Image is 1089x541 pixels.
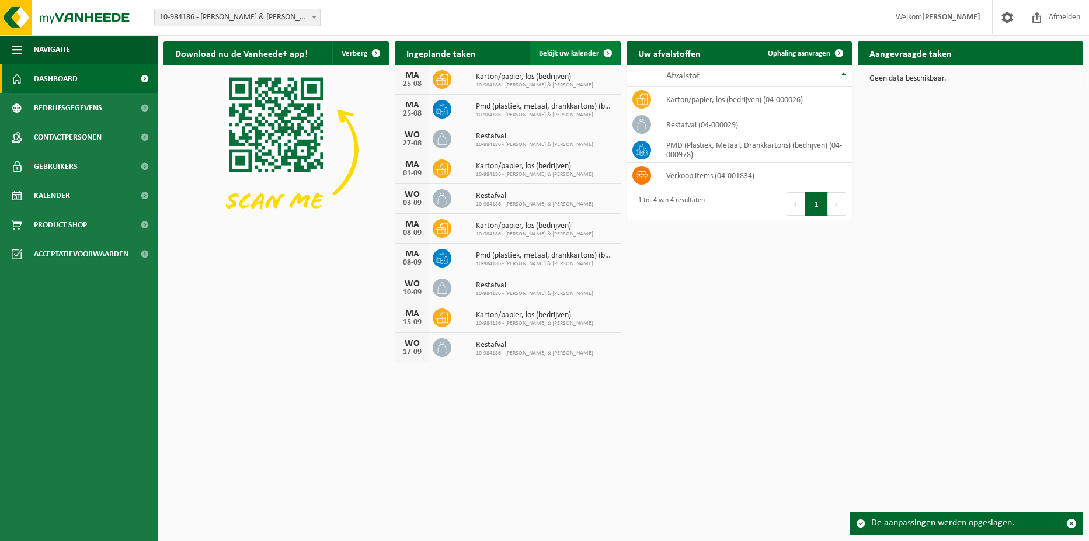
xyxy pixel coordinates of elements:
[657,87,852,112] td: karton/papier, los (bedrijven) (04-000026)
[401,130,424,140] div: WO
[34,123,102,152] span: Contactpersonen
[657,163,852,188] td: verkoop items (04-001834)
[401,169,424,178] div: 01-09
[539,50,599,57] span: Bekijk uw kalender
[401,80,424,88] div: 25-08
[163,41,319,64] h2: Download nu de Vanheede+ app!
[759,41,851,65] a: Ophaling aanvragen
[805,192,828,216] button: 1
[476,162,593,171] span: Karton/papier, los (bedrijven)
[657,137,852,163] td: PMD (Plastiek, Metaal, Drankkartons) (bedrijven) (04-000978)
[858,41,963,64] h2: Aangevraagde taken
[401,259,424,267] div: 08-09
[869,75,1071,83] p: Geen data beschikbaar.
[476,311,593,320] span: Karton/papier, los (bedrijven)
[401,160,424,169] div: MA
[342,50,367,57] span: Verberg
[476,221,593,231] span: Karton/papier, los (bedrijven)
[476,281,593,290] span: Restafval
[632,191,705,217] div: 1 tot 4 van 4 resultaten
[476,72,593,82] span: Karton/papier, los (bedrijven)
[401,279,424,289] div: WO
[332,41,388,65] button: Verberg
[828,192,846,216] button: Next
[401,71,424,80] div: MA
[34,210,87,240] span: Product Shop
[401,348,424,356] div: 17-09
[476,112,614,119] span: 10-984186 - [PERSON_NAME] & [PERSON_NAME]
[401,199,424,207] div: 03-09
[476,341,593,350] span: Restafval
[401,100,424,110] div: MA
[476,320,593,327] span: 10-984186 - [PERSON_NAME] & [PERSON_NAME]
[163,65,389,234] img: Download de VHEPlus App
[476,261,614,268] span: 10-984186 - [PERSON_NAME] & [PERSON_NAME]
[401,190,424,199] div: WO
[627,41,712,64] h2: Uw afvalstoffen
[34,64,78,93] span: Dashboard
[401,249,424,259] div: MA
[476,171,593,178] span: 10-984186 - [PERSON_NAME] & [PERSON_NAME]
[34,152,78,181] span: Gebruikers
[922,13,980,22] strong: [PERSON_NAME]
[476,290,593,297] span: 10-984186 - [PERSON_NAME] & [PERSON_NAME]
[476,231,593,238] span: 10-984186 - [PERSON_NAME] & [PERSON_NAME]
[476,192,593,201] span: Restafval
[401,140,424,148] div: 27-08
[666,71,700,81] span: Afvalstof
[401,339,424,348] div: WO
[401,220,424,229] div: MA
[476,201,593,208] span: 10-984186 - [PERSON_NAME] & [PERSON_NAME]
[401,289,424,297] div: 10-09
[476,102,614,112] span: Pmd (plastiek, metaal, drankkartons) (bedrijven)
[401,110,424,118] div: 25-08
[34,181,70,210] span: Kalender
[401,309,424,318] div: MA
[34,35,70,64] span: Navigatie
[768,50,830,57] span: Ophaling aanvragen
[476,350,593,357] span: 10-984186 - [PERSON_NAME] & [PERSON_NAME]
[657,112,852,137] td: restafval (04-000029)
[34,240,128,269] span: Acceptatievoorwaarden
[530,41,620,65] a: Bekijk uw kalender
[34,93,102,123] span: Bedrijfsgegevens
[787,192,805,216] button: Previous
[476,141,593,148] span: 10-984186 - [PERSON_NAME] & [PERSON_NAME]
[476,132,593,141] span: Restafval
[155,9,320,26] span: 10-984186 - ROGER & ROGER - MOUSCRON
[395,41,488,64] h2: Ingeplande taken
[401,318,424,327] div: 15-09
[476,82,593,89] span: 10-984186 - [PERSON_NAME] & [PERSON_NAME]
[476,251,614,261] span: Pmd (plastiek, metaal, drankkartons) (bedrijven)
[401,229,424,237] div: 08-09
[154,9,321,26] span: 10-984186 - ROGER & ROGER - MOUSCRON
[871,512,1060,535] div: De aanpassingen werden opgeslagen.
